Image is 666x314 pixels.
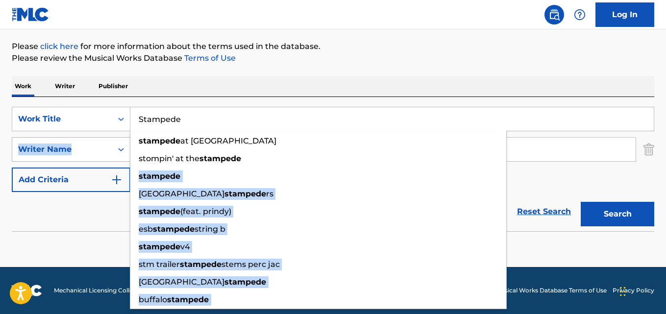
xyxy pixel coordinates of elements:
[180,242,190,251] span: v4
[544,5,564,24] a: Public Search
[96,76,131,97] p: Publisher
[195,224,225,234] span: string b
[224,189,266,198] strong: stampede
[139,189,224,198] span: [GEOGRAPHIC_DATA]
[613,286,654,295] a: Privacy Policy
[180,207,231,216] span: (feat. prindy)
[570,5,590,24] div: Help
[643,137,654,162] img: Delete Criterion
[12,107,654,231] form: Search Form
[111,174,123,186] img: 9d2ae6d4665cec9f34b9.svg
[595,2,654,27] a: Log In
[224,277,266,287] strong: stampede
[18,113,106,125] div: Work Title
[266,189,273,198] span: rs
[40,42,78,51] a: click here
[167,295,209,304] strong: stampede
[12,7,49,22] img: MLC Logo
[199,154,241,163] strong: stampede
[54,286,168,295] span: Mechanical Licensing Collective © 2025
[139,171,180,181] strong: stampede
[512,201,576,222] a: Reset Search
[12,41,654,52] p: Please for more information about the terms used in the database.
[620,277,626,306] div: Drag
[18,144,106,155] div: Writer Name
[581,202,654,226] button: Search
[12,285,42,296] img: logo
[180,260,222,269] strong: stampede
[139,136,180,145] strong: stampede
[139,224,153,234] span: esb
[139,207,180,216] strong: stampede
[139,295,167,304] span: buffalo
[495,286,607,295] a: Musical Works Database Terms of Use
[574,9,586,21] img: help
[182,53,236,63] a: Terms of Use
[52,76,78,97] p: Writer
[180,136,276,145] span: at [GEOGRAPHIC_DATA]
[12,52,654,64] p: Please review the Musical Works Database
[548,9,560,21] img: search
[12,76,34,97] p: Work
[139,242,180,251] strong: stampede
[139,277,224,287] span: [GEOGRAPHIC_DATA]
[139,154,199,163] span: stompin' at the
[617,267,666,314] iframe: Chat Widget
[139,260,180,269] span: stm trailer
[153,224,195,234] strong: stampede
[222,260,280,269] span: stems perc jac
[12,168,130,192] button: Add Criteria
